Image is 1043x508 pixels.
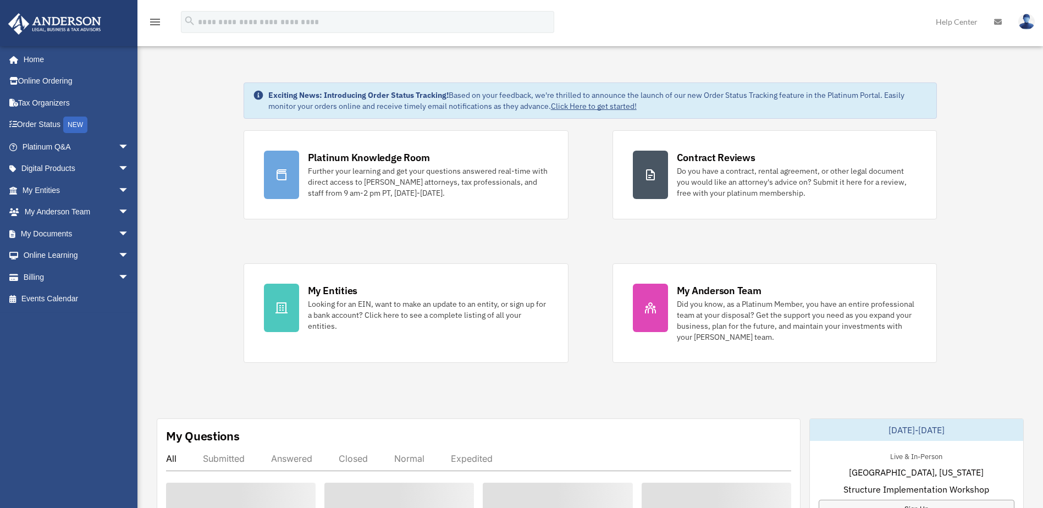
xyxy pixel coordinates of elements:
div: Do you have a contract, rental agreement, or other legal document you would like an attorney's ad... [677,165,917,198]
div: Further your learning and get your questions answered real-time with direct access to [PERSON_NAM... [308,165,548,198]
a: My Entities Looking for an EIN, want to make an update to an entity, or sign up for a bank accoun... [244,263,569,363]
a: Digital Productsarrow_drop_down [8,158,146,180]
div: Contract Reviews [677,151,755,164]
div: Expedited [451,453,493,464]
a: My Anderson Teamarrow_drop_down [8,201,146,223]
span: [GEOGRAPHIC_DATA], [US_STATE] [849,466,984,479]
span: arrow_drop_down [118,179,140,202]
a: Home [8,48,140,70]
div: NEW [63,117,87,133]
div: Platinum Knowledge Room [308,151,430,164]
div: My Anderson Team [677,284,761,297]
a: Online Ordering [8,70,146,92]
a: Platinum Knowledge Room Further your learning and get your questions answered real-time with dire... [244,130,569,219]
span: arrow_drop_down [118,201,140,224]
div: My Questions [166,428,240,444]
img: User Pic [1018,14,1035,30]
strong: Exciting News: Introducing Order Status Tracking! [268,90,449,100]
span: arrow_drop_down [118,223,140,245]
a: Billingarrow_drop_down [8,266,146,288]
div: Answered [271,453,312,464]
div: Closed [339,453,368,464]
span: arrow_drop_down [118,245,140,267]
img: Anderson Advisors Platinum Portal [5,13,104,35]
a: Platinum Q&Aarrow_drop_down [8,136,146,158]
span: arrow_drop_down [118,158,140,180]
div: Live & In-Person [881,450,951,461]
a: Tax Organizers [8,92,146,114]
div: Normal [394,453,424,464]
i: menu [148,15,162,29]
div: All [166,453,176,464]
div: Looking for an EIN, want to make an update to an entity, or sign up for a bank account? Click her... [308,299,548,332]
div: My Entities [308,284,357,297]
div: Based on your feedback, we're thrilled to announce the launch of our new Order Status Tracking fe... [268,90,928,112]
i: search [184,15,196,27]
div: Submitted [203,453,245,464]
a: My Entitiesarrow_drop_down [8,179,146,201]
a: My Documentsarrow_drop_down [8,223,146,245]
a: menu [148,19,162,29]
a: Events Calendar [8,288,146,310]
a: Online Learningarrow_drop_down [8,245,146,267]
a: My Anderson Team Did you know, as a Platinum Member, you have an entire professional team at your... [612,263,937,363]
span: Structure Implementation Workshop [843,483,989,496]
a: Contract Reviews Do you have a contract, rental agreement, or other legal document you would like... [612,130,937,219]
div: Did you know, as a Platinum Member, you have an entire professional team at your disposal? Get th... [677,299,917,343]
span: arrow_drop_down [118,136,140,158]
span: arrow_drop_down [118,266,140,289]
a: Order StatusNEW [8,114,146,136]
div: [DATE]-[DATE] [810,419,1023,441]
a: Click Here to get started! [551,101,637,111]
